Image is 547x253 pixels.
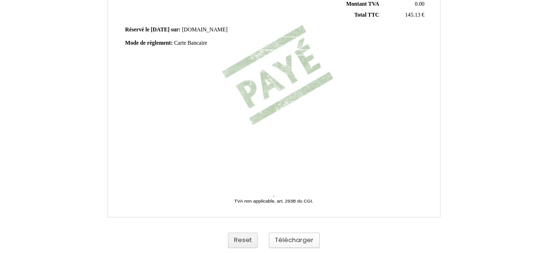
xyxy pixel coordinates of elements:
span: Mode de règlement: [125,40,173,46]
span: sur: [171,27,180,33]
span: Total TTC [354,12,379,18]
span: Carte Bancaire [174,40,207,46]
button: Reset [228,233,258,248]
span: TVA non applicable, art. 293B du CGI. [234,198,313,204]
button: Ouvrir le widget de chat LiveChat [8,4,36,32]
td: € [381,10,426,21]
span: Montant TVA [346,1,379,7]
span: [DATE] [151,27,169,33]
span: Réservé le [125,27,149,33]
button: Télécharger [269,233,320,248]
span: [DOMAIN_NAME] [182,27,227,33]
span: 0.00 [415,1,424,7]
span: 145.13 [405,12,420,18]
span: - [273,193,274,198]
